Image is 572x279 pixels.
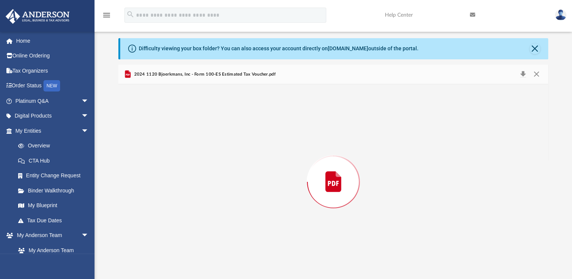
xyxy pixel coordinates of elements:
a: My Blueprint [11,198,96,213]
a: Binder Walkthrough [11,183,100,198]
a: [DOMAIN_NAME] [328,45,368,51]
a: Online Ordering [5,48,100,64]
a: Platinum Q&Aarrow_drop_down [5,93,100,108]
div: Difficulty viewing your box folder? You can also access your account directly on outside of the p... [139,45,419,53]
a: Home [5,33,100,48]
img: Anderson Advisors Platinum Portal [3,9,72,24]
button: Close [529,69,543,80]
img: User Pic [555,9,566,20]
div: NEW [43,80,60,91]
i: search [126,10,135,19]
span: arrow_drop_down [81,108,96,124]
a: Overview [11,138,100,153]
span: arrow_drop_down [81,228,96,243]
i: menu [102,11,111,20]
a: My Anderson Team [11,243,93,258]
button: Download [516,69,530,80]
a: CTA Hub [11,153,100,168]
span: arrow_drop_down [81,123,96,139]
a: Digital Productsarrow_drop_down [5,108,100,124]
a: Tax Organizers [5,63,100,78]
a: My Entitiesarrow_drop_down [5,123,100,138]
a: menu [102,14,111,20]
a: Tax Due Dates [11,213,100,228]
a: Order StatusNEW [5,78,100,94]
button: Close [530,43,540,54]
span: arrow_drop_down [81,93,96,109]
a: Entity Change Request [11,168,100,183]
a: My Anderson Teamarrow_drop_down [5,228,96,243]
span: 2024 1120 Bjoerkmans, Inc - Form 100-ES Estimated Tax Voucher.pdf [132,71,275,78]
